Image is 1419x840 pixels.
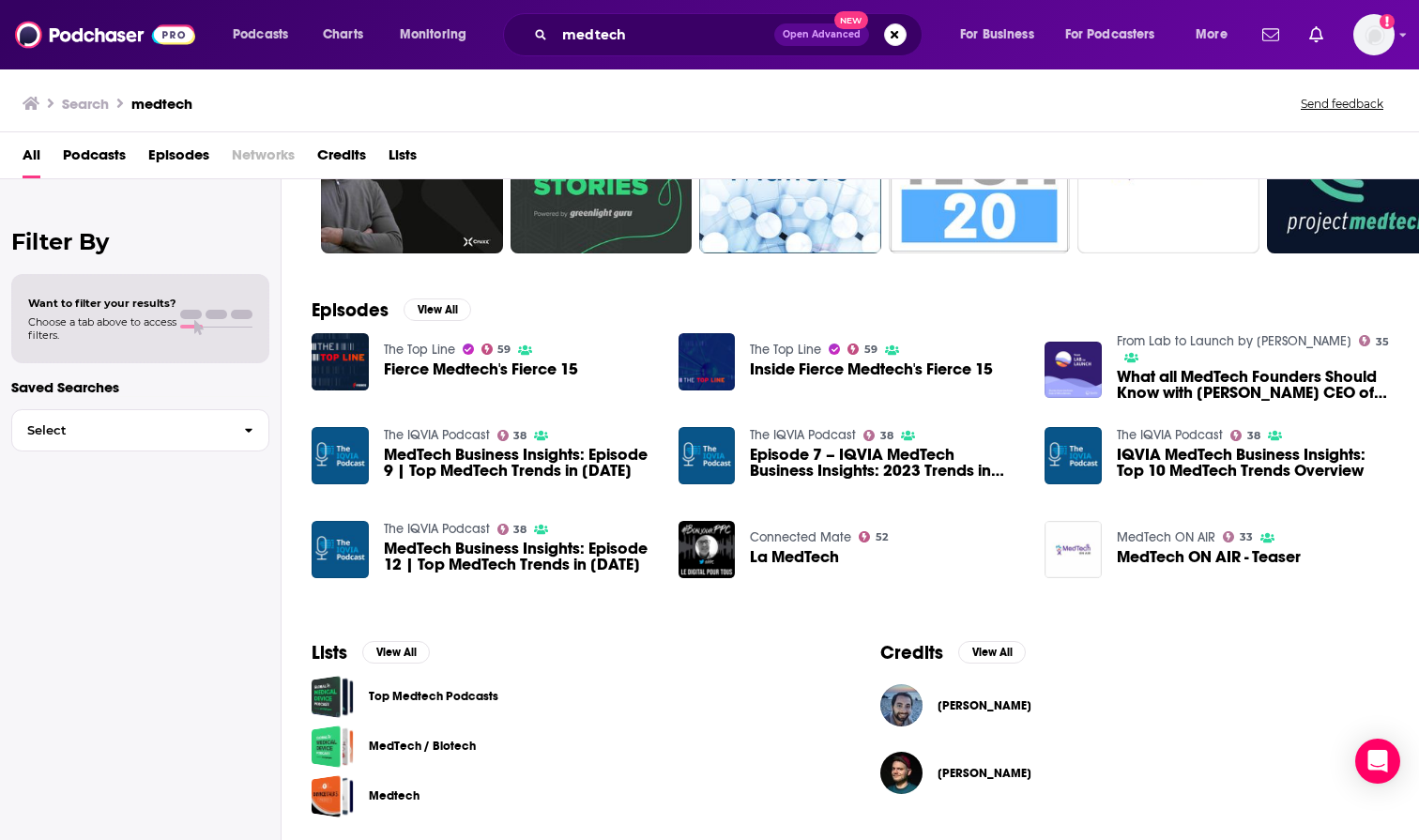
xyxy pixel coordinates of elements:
span: La MedTech [750,549,839,565]
span: Monitoring [400,22,466,48]
span: Choose a tab above to access filters. [28,315,176,342]
h3: Search [62,95,109,113]
span: For Podcasters [1065,22,1155,48]
span: Open Advanced [783,30,861,39]
input: Search podcasts, credits, & more... [555,20,774,50]
img: Jakub Nowak [880,752,923,794]
img: Alfonso Minervino [880,684,923,726]
span: 35 [1376,338,1389,346]
a: 59 [481,344,511,355]
a: MedTech ON AIR - Teaser [1045,521,1102,578]
a: Show notifications dropdown [1302,19,1331,51]
button: open menu [1053,20,1182,50]
a: Inside Fierce Medtech's Fierce 15 [750,361,993,377]
span: Credits [317,140,366,178]
button: Send feedback [1295,96,1389,112]
button: Jakub NowakJakub Nowak [880,743,1389,803]
a: The Top Line [384,342,455,358]
span: [PERSON_NAME] [938,766,1031,781]
a: 38 [497,430,527,441]
h2: Credits [880,641,943,664]
a: Podcasts [63,140,126,178]
a: Fierce Medtech's Fierce 15 [312,333,369,390]
a: Top Medtech Podcasts [312,676,354,718]
span: 38 [513,526,526,534]
img: User Profile [1353,14,1395,55]
a: IQVIA MedTech Business Insights: Top 10 MedTech Trends Overview [1117,447,1389,479]
a: MedTech ON AIR [1117,529,1215,545]
a: MedTech Business Insights: Episode 9 | Top MedTech Trends in 2024 [384,447,656,479]
a: All [23,140,40,178]
span: Episode 7 – IQVIA MedTech Business Insights: 2023 Trends in MedTech [750,447,1022,479]
a: Medtech [312,775,354,817]
a: Top Medtech Podcasts [369,686,498,707]
h3: medtech [131,95,192,113]
button: Alfonso MinervinoAlfonso Minervino [880,676,1389,736]
span: What all MedTech Founders Should Know with [PERSON_NAME] CEO of Project MedTech [1117,369,1389,401]
button: open menu [387,20,491,50]
span: Select [12,424,229,436]
span: MedTech Business Insights: Episode 9 | Top MedTech Trends in [DATE] [384,447,656,479]
button: Show profile menu [1353,14,1395,55]
a: MedTech Business Insights: Episode 12 | Top MedTech Trends in 2025 [384,541,656,573]
a: Medtech [369,786,420,806]
a: 52 [859,531,888,542]
button: Select [11,409,269,451]
a: 38 [497,524,527,535]
span: 33 [1240,533,1253,542]
img: Podchaser - Follow, Share and Rate Podcasts [15,17,195,53]
h2: Filter By [11,228,269,255]
img: What all MedTech Founders Should Know with Duane Mancini CEO of Project MedTech [1045,342,1102,399]
button: open menu [1182,20,1251,50]
a: The Top Line [750,342,821,358]
a: The IQVIA Podcast [384,521,490,537]
a: From Lab to Launch by Qualio [1117,333,1351,349]
a: EpisodesView All [312,298,471,322]
button: View All [404,298,471,321]
img: Episode 7 – IQVIA MedTech Business Insights: 2023 Trends in MedTech [679,427,736,484]
a: MedTech Business Insights: Episode 9 | Top MedTech Trends in 2024 [312,427,369,484]
span: MedTech / Biotech [312,725,354,768]
svg: Add a profile image [1380,14,1395,29]
span: 52 [876,533,888,542]
span: Networks [232,140,295,178]
button: View All [958,641,1026,664]
span: 59 [497,345,511,354]
a: What all MedTech Founders Should Know with Duane Mancini CEO of Project MedTech [1117,369,1389,401]
a: 38 [863,430,893,441]
span: MedTech ON AIR - Teaser [1117,549,1301,565]
span: 38 [1247,432,1260,440]
button: Open AdvancedNew [774,23,869,46]
span: Episodes [148,140,209,178]
span: MedTech Business Insights: Episode 12 | Top MedTech Trends in [DATE] [384,541,656,573]
a: Charts [311,20,374,50]
a: Connected Mate [750,529,851,545]
span: For Business [960,22,1034,48]
a: CreditsView All [880,641,1026,664]
span: [PERSON_NAME] [938,698,1031,713]
span: Charts [323,22,363,48]
img: La MedTech [679,521,736,578]
button: open menu [947,20,1058,50]
a: Inside Fierce Medtech's Fierce 15 [679,333,736,390]
span: 38 [513,432,526,440]
a: MedTech Business Insights: Episode 12 | Top MedTech Trends in 2025 [312,521,369,578]
button: open menu [220,20,313,50]
div: Open Intercom Messenger [1355,739,1400,784]
a: The IQVIA Podcast [384,427,490,443]
span: 59 [864,345,877,354]
span: Lists [389,140,417,178]
p: Saved Searches [11,378,269,396]
a: 35 [1359,335,1389,346]
span: New [834,11,868,29]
